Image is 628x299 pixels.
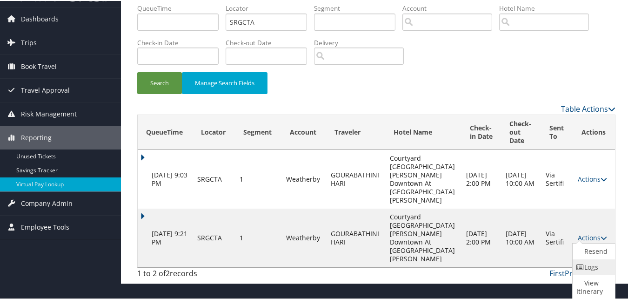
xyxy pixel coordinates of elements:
a: Actions [578,232,607,241]
label: Segment [314,3,402,12]
td: [DATE] 2:00 PM [461,149,501,208]
td: GOURABATHINI HARI [326,149,385,208]
th: Traveler: activate to sort column ascending [326,114,385,149]
td: [DATE] 9:21 PM [138,208,193,266]
td: [DATE] 10:00 AM [501,208,541,266]
td: Courtyard [GEOGRAPHIC_DATA][PERSON_NAME] Downtown At [GEOGRAPHIC_DATA][PERSON_NAME] [385,149,461,208]
th: Locator: activate to sort column ascending [193,114,235,149]
th: Account: activate to sort column ascending [281,114,326,149]
td: Via Sertifi [541,149,573,208]
span: Company Admin [21,191,73,214]
th: Segment: activate to sort column ascending [235,114,281,149]
td: Weatherby [281,149,326,208]
th: Sent To: activate to sort column ascending [541,114,573,149]
span: Employee Tools [21,215,69,238]
td: Courtyard [GEOGRAPHIC_DATA][PERSON_NAME] Downtown At [GEOGRAPHIC_DATA][PERSON_NAME] [385,208,461,266]
a: Logs [573,258,613,274]
td: Via Sertifi [541,208,573,266]
span: 2 [166,267,170,278]
button: Search [137,71,182,93]
a: Resend [573,243,613,258]
td: SRGCTA [193,149,235,208]
a: First [549,267,565,278]
button: Manage Search Fields [182,71,267,93]
label: Check-in Date [137,37,226,47]
span: Book Travel [21,54,57,77]
span: Reporting [21,125,52,149]
td: GOURABATHINI HARI [326,208,385,266]
a: View Itinerary [573,274,613,299]
span: Travel Approval [21,78,70,101]
label: Hotel Name [499,3,596,12]
td: [DATE] 2:00 PM [461,208,501,266]
td: 1 [235,208,281,266]
td: [DATE] 10:00 AM [501,149,541,208]
a: Prev [565,267,581,278]
div: 1 to 2 of records [137,267,247,283]
span: Trips [21,30,37,54]
th: Check-out Date: activate to sort column ascending [501,114,541,149]
label: Locator [226,3,314,12]
th: Check-in Date: activate to sort column ascending [461,114,501,149]
td: [DATE] 9:03 PM [138,149,193,208]
span: Risk Management [21,102,77,125]
td: 1 [235,149,281,208]
th: Hotel Name: activate to sort column ascending [385,114,461,149]
td: Weatherby [281,208,326,266]
td: SRGCTA [193,208,235,266]
label: Delivery [314,37,411,47]
a: Actions [578,174,607,183]
a: Table Actions [561,103,615,113]
th: QueueTime: activate to sort column ascending [138,114,193,149]
label: QueueTime [137,3,226,12]
th: Actions [573,114,615,149]
span: Dashboards [21,7,59,30]
label: Check-out Date [226,37,314,47]
label: Account [402,3,499,12]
